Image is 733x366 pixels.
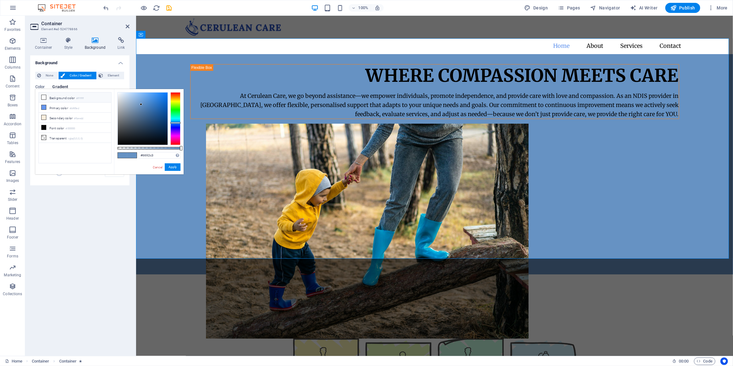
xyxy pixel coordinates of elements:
[8,103,18,108] p: Boxes
[7,254,18,259] p: Forms
[6,216,19,221] p: Header
[558,5,580,11] span: Pages
[588,3,623,13] button: Navigator
[39,113,111,123] li: Secondary color
[43,72,56,79] span: None
[140,4,148,12] button: Click here to leave preview mode and continue editing
[694,358,715,365] button: Code
[665,3,700,13] button: Publish
[522,3,551,13] div: Design (Ctrl+Alt+Y)
[127,153,137,158] span: #6692c3
[522,3,551,13] button: Design
[358,4,368,12] h6: 100%
[66,127,75,131] small: #000000
[705,3,730,13] button: More
[59,358,77,365] span: Click to select. Double-click to edit
[5,159,20,164] p: Features
[4,121,21,127] p: Accordion
[39,103,111,113] li: Primary color
[41,21,129,26] h2: Container
[153,4,160,12] button: reload
[74,116,83,121] small: #fbeedd
[35,72,58,79] button: None
[555,3,582,13] button: Pages
[3,291,22,296] p: Collections
[6,84,20,89] p: Content
[524,5,548,11] span: Design
[5,46,21,51] p: Elements
[720,358,728,365] button: Usercentrics
[39,93,111,103] li: Background color
[4,273,21,278] p: Marketing
[153,4,160,12] i: Reload page
[670,5,695,11] span: Publish
[165,4,173,12] button: save
[103,4,110,12] i: Undo: Change background color (Ctrl+Z)
[41,26,117,32] h3: Element #ed-524778866
[67,72,94,79] span: Color / Gradient
[7,140,18,145] p: Tables
[7,235,18,240] p: Footer
[30,37,60,50] h4: Container
[672,358,689,365] h6: Session time
[113,37,129,50] h4: Link
[36,4,83,12] img: Editor Logo
[697,358,713,365] span: Code
[52,83,68,92] span: Gradient
[80,37,113,50] h4: Background
[97,72,124,79] button: Element
[4,27,20,32] p: Favorites
[39,123,111,133] li: Font color
[6,178,19,183] p: Images
[118,153,127,158] span: #6692c3
[375,5,380,11] i: On resize automatically adjust zoom level to fit chosen device.
[105,72,122,79] span: Element
[8,197,18,202] p: Slider
[76,96,84,101] small: #ffffff
[32,358,49,365] span: Click to select. Double-click to edit
[32,358,82,365] nav: breadcrumb
[5,358,22,365] a: Click to cancel selection. Double-click to open Pages
[630,5,658,11] span: AI Writer
[683,359,684,363] span: :
[36,171,59,174] label: Duration
[59,72,96,79] button: Color / Gradient
[590,5,620,11] span: Navigator
[165,163,180,171] button: Apply
[166,4,173,12] i: Save (Ctrl+S)
[68,137,83,141] small: rgba(0,0,0,.0)
[349,4,371,12] button: 100%
[708,5,728,11] span: More
[628,3,660,13] button: AI Writer
[102,4,110,12] button: undo
[39,133,111,143] li: Transparent
[679,358,689,365] span: 00 00
[5,65,20,70] p: Columns
[79,359,82,363] i: Element contains an animation
[152,165,163,170] a: Cancel
[70,106,79,111] small: #6495ed
[30,55,129,67] h4: Background
[35,83,45,92] span: Color
[60,37,80,50] h4: Style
